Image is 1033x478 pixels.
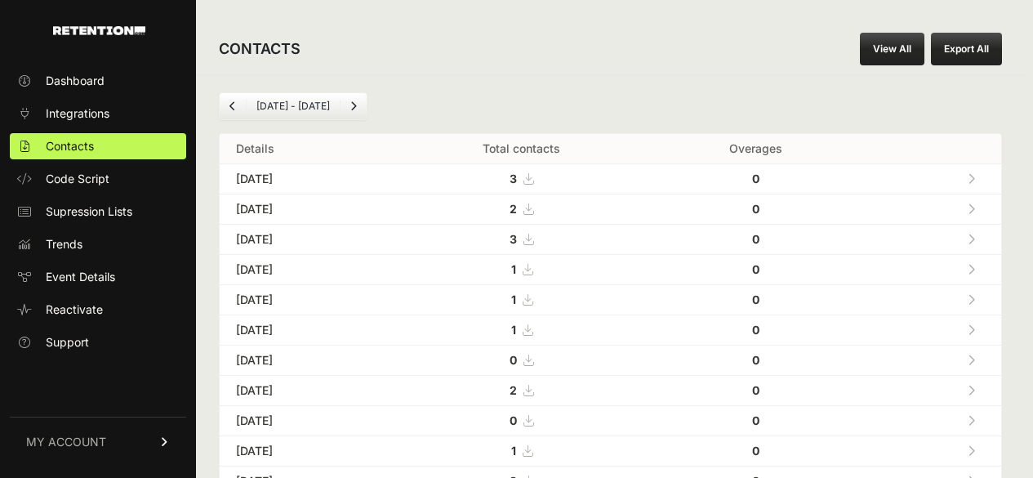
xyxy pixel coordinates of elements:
a: 1 [511,323,532,337]
a: MY ACCOUNT [10,417,186,467]
td: [DATE] [220,436,390,467]
span: Reactivate [46,302,103,318]
a: Supression Lists [10,199,186,225]
td: [DATE] [220,225,390,255]
strong: 0 [510,353,517,367]
a: Event Details [10,264,186,290]
a: 3 [510,172,533,185]
strong: 1 [511,323,516,337]
a: 2 [510,383,533,397]
a: 1 [511,262,532,276]
strong: 2 [510,202,517,216]
strong: 2 [510,383,517,397]
strong: 0 [752,353,759,367]
strong: 0 [752,383,759,397]
a: 2 [510,202,533,216]
a: 1 [511,444,532,458]
h2: CONTACTS [219,38,301,60]
span: Event Details [46,269,115,285]
span: MY ACCOUNT [26,434,106,450]
a: Trends [10,231,186,257]
span: Integrations [46,105,109,122]
strong: 1 [511,293,516,306]
strong: 0 [510,413,517,427]
strong: 3 [510,172,517,185]
span: Dashboard [46,73,105,89]
strong: 0 [752,293,759,306]
th: Total contacts [390,134,653,164]
a: 3 [510,232,533,246]
strong: 1 [511,262,516,276]
td: [DATE] [220,194,390,225]
a: Support [10,329,186,355]
a: Dashboard [10,68,186,94]
strong: 0 [752,202,759,216]
a: Next [341,93,367,119]
span: Supression Lists [46,203,132,220]
td: [DATE] [220,376,390,406]
a: Integrations [10,101,186,127]
strong: 0 [752,323,759,337]
td: [DATE] [220,315,390,346]
td: [DATE] [220,285,390,315]
td: [DATE] [220,164,390,194]
td: [DATE] [220,255,390,285]
span: Code Script [46,171,109,187]
button: Export All [931,33,1002,65]
a: Previous [220,93,246,119]
strong: 3 [510,232,517,246]
td: [DATE] [220,346,390,376]
strong: 0 [752,413,759,427]
strong: 0 [752,262,759,276]
a: Code Script [10,166,186,192]
img: Retention.com [53,26,145,35]
td: [DATE] [220,406,390,436]
span: Trends [46,236,82,252]
a: View All [860,33,924,65]
li: [DATE] - [DATE] [246,100,340,113]
strong: 0 [752,172,759,185]
strong: 0 [752,444,759,458]
span: Support [46,334,89,351]
strong: 1 [511,444,516,458]
span: Contacts [46,138,94,154]
a: 1 [511,293,532,306]
th: Details [220,134,390,164]
a: Contacts [10,133,186,159]
th: Overages [653,134,858,164]
strong: 0 [752,232,759,246]
a: Reactivate [10,297,186,323]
